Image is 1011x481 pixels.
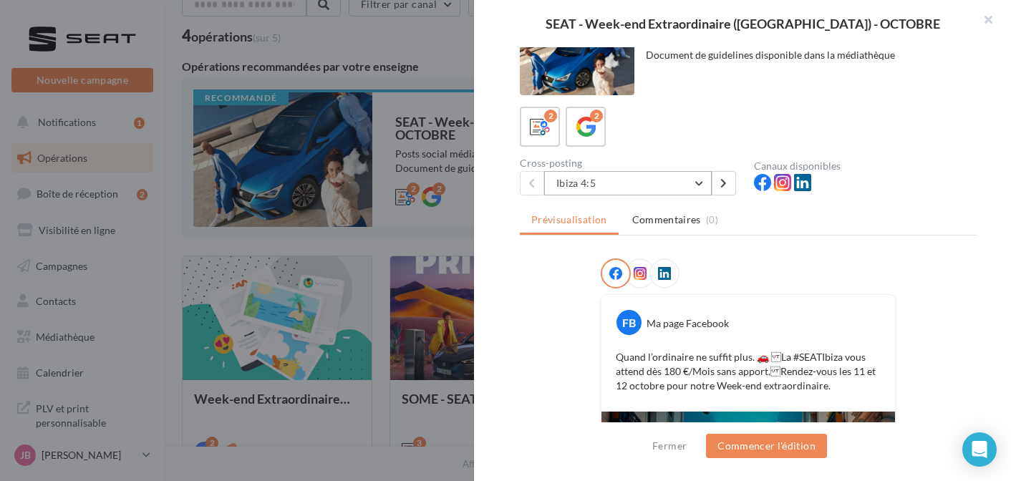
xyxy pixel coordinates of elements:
div: 2 [544,110,557,122]
div: Posts social média META + GMB Document de guidelines disponible dans la médiathèque [646,34,966,62]
div: Cross-posting [520,158,742,168]
button: Commencer l'édition [706,434,827,458]
div: SEAT - Week-end Extraordinaire ([GEOGRAPHIC_DATA]) - OCTOBRE [497,17,988,30]
span: Commentaires [632,213,701,227]
button: Ibiza 4:5 [544,171,712,195]
div: 2 [590,110,603,122]
span: (0) [706,214,718,225]
p: Quand l’ordinaire ne suffit plus. 🚗 La #SEATIbiza vous attend dès 180 €/Mois sans apport. Rendez-... [616,350,881,393]
div: Open Intercom Messenger [962,432,997,467]
div: FB [616,310,642,335]
div: Ma page Facebook [647,316,729,331]
button: Fermer [647,437,692,455]
div: Canaux disponibles [754,161,977,171]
